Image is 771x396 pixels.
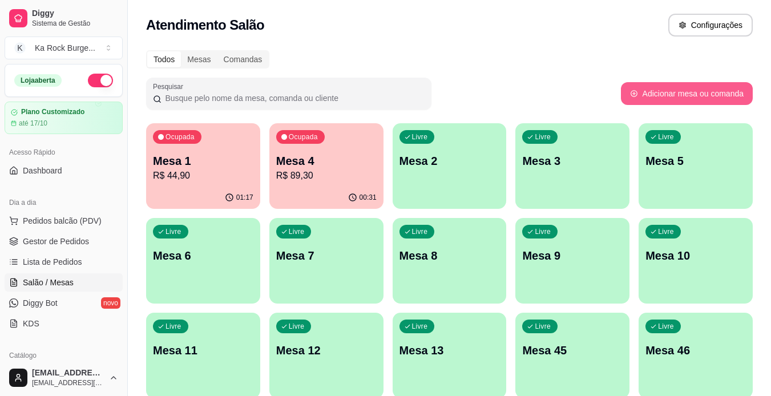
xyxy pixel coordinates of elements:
[269,218,384,304] button: LivreMesa 7
[5,161,123,180] a: Dashboard
[32,378,104,387] span: [EMAIL_ADDRESS][DOMAIN_NAME]
[5,253,123,271] a: Lista de Pedidos
[5,5,123,32] a: DiggySistema de Gestão
[289,322,305,331] p: Livre
[165,322,181,331] p: Livre
[146,16,264,34] h2: Atendimento Salão
[5,346,123,365] div: Catálogo
[393,123,507,209] button: LivreMesa 2
[153,82,187,91] label: Pesquisar
[393,218,507,304] button: LivreMesa 8
[621,82,753,105] button: Adicionar mesa ou comanda
[276,342,377,358] p: Mesa 12
[412,227,428,236] p: Livre
[88,74,113,87] button: Alterar Status
[412,132,428,142] p: Livre
[146,123,260,209] button: OcupadaMesa 1R$ 44,9001:17
[515,218,629,304] button: LivreMesa 9
[668,14,753,37] button: Configurações
[515,123,629,209] button: LivreMesa 3
[165,132,195,142] p: Ocupada
[5,212,123,230] button: Pedidos balcão (PDV)
[289,132,318,142] p: Ocupada
[32,9,118,19] span: Diggy
[399,153,500,169] p: Mesa 2
[360,193,377,202] p: 00:31
[35,42,95,54] div: Ka Rock Burge ...
[5,102,123,134] a: Plano Customizadoaté 17/10
[276,153,377,169] p: Mesa 4
[658,132,674,142] p: Livre
[217,51,269,67] div: Comandas
[412,322,428,331] p: Livre
[23,236,89,247] span: Gestor de Pedidos
[639,218,753,304] button: LivreMesa 10
[147,51,181,67] div: Todos
[19,119,47,128] article: até 17/10
[23,318,39,329] span: KDS
[5,37,123,59] button: Select a team
[639,123,753,209] button: LivreMesa 5
[5,232,123,250] a: Gestor de Pedidos
[658,322,674,331] p: Livre
[23,215,102,227] span: Pedidos balcão (PDV)
[23,277,74,288] span: Salão / Mesas
[153,248,253,264] p: Mesa 6
[535,227,551,236] p: Livre
[21,108,84,116] article: Plano Customizado
[5,273,123,292] a: Salão / Mesas
[399,342,500,358] p: Mesa 13
[5,143,123,161] div: Acesso Rápido
[522,248,623,264] p: Mesa 9
[5,294,123,312] a: Diggy Botnovo
[535,132,551,142] p: Livre
[5,364,123,391] button: [EMAIL_ADDRESS][DOMAIN_NAME][EMAIL_ADDRESS][DOMAIN_NAME]
[522,342,623,358] p: Mesa 45
[289,227,305,236] p: Livre
[32,19,118,28] span: Sistema de Gestão
[276,169,377,183] p: R$ 89,30
[162,92,425,104] input: Pesquisar
[153,342,253,358] p: Mesa 11
[23,165,62,176] span: Dashboard
[32,368,104,378] span: [EMAIL_ADDRESS][DOMAIN_NAME]
[23,256,82,268] span: Lista de Pedidos
[23,297,58,309] span: Diggy Bot
[14,74,62,87] div: Loja aberta
[269,123,384,209] button: OcupadaMesa 4R$ 89,3000:31
[165,227,181,236] p: Livre
[522,153,623,169] p: Mesa 3
[181,51,217,67] div: Mesas
[645,153,746,169] p: Mesa 5
[5,193,123,212] div: Dia a dia
[5,314,123,333] a: KDS
[645,342,746,358] p: Mesa 46
[153,169,253,183] p: R$ 44,90
[658,227,674,236] p: Livre
[399,248,500,264] p: Mesa 8
[645,248,746,264] p: Mesa 10
[535,322,551,331] p: Livre
[146,218,260,304] button: LivreMesa 6
[276,248,377,264] p: Mesa 7
[153,153,253,169] p: Mesa 1
[14,42,26,54] span: K
[236,193,253,202] p: 01:17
